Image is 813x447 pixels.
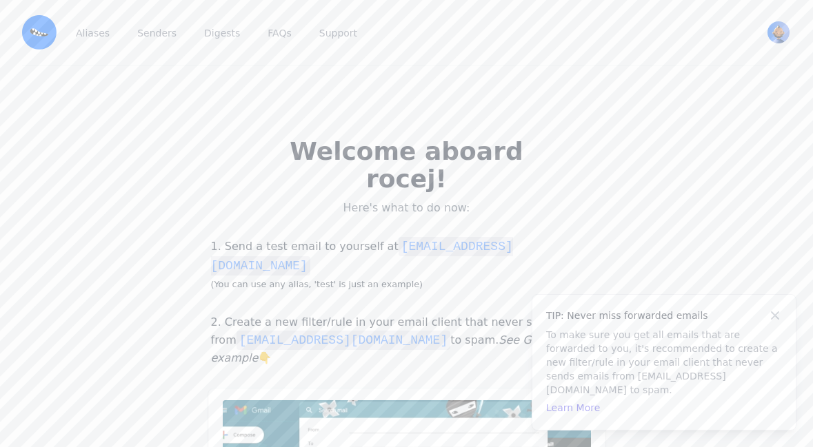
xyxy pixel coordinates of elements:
code: [EMAIL_ADDRESS][DOMAIN_NAME] [237,331,450,350]
img: rocej's Avatar [767,21,790,43]
code: [EMAIL_ADDRESS][DOMAIN_NAME] [211,237,513,276]
p: 1. Send a test email to yourself at [208,237,605,292]
small: (You can use any alias, 'test' is just an example) [211,279,423,289]
h2: Welcome aboard rocej! [252,138,561,193]
p: To make sure you get all emails that are forwarded to you, it's recommended to create a new filte... [546,328,782,397]
p: 2. Create a new filter/rule in your email client that never sends emails from to spam. 👇 [208,314,605,366]
img: Email Monster [22,15,57,50]
a: Learn More [546,402,600,413]
p: Here's what to do now: [252,201,561,215]
button: User menu [766,20,791,45]
h4: TIP: Never miss forwarded emails [546,309,782,322]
